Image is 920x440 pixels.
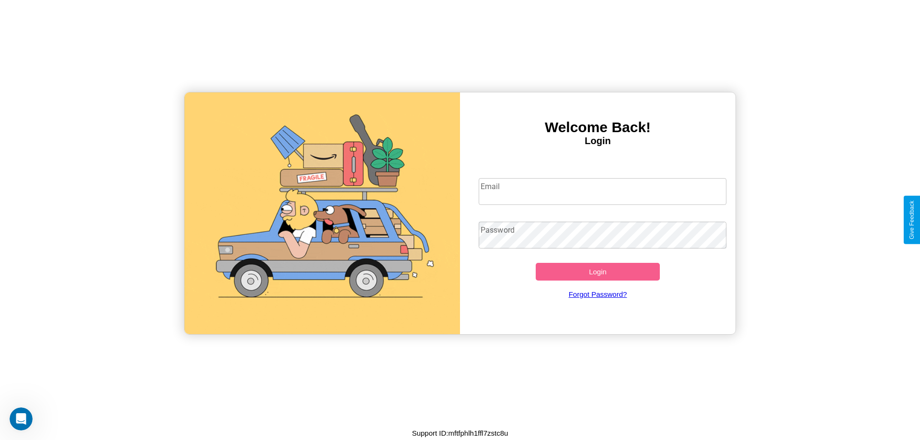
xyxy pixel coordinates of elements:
h4: Login [460,135,736,147]
h3: Welcome Back! [460,119,736,135]
a: Forgot Password? [474,281,722,308]
button: Login [536,263,660,281]
img: gif [184,92,460,334]
div: Give Feedback [908,201,915,239]
p: Support ID: mftfphlh1ffl7zstc8u [412,427,508,440]
iframe: Intercom live chat [10,407,33,430]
